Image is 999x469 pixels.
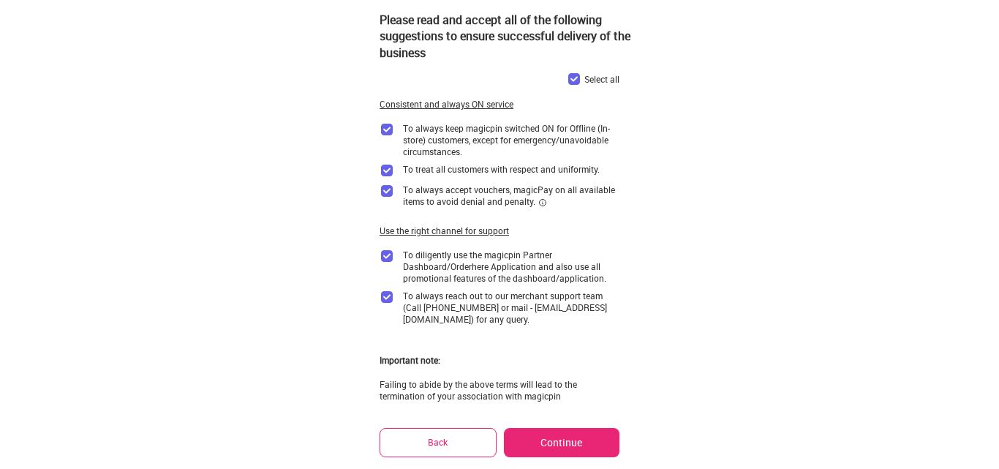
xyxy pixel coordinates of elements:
[380,163,394,178] img: checkbox_purple.ceb64cee.svg
[380,290,394,304] img: checkbox_purple.ceb64cee.svg
[538,198,547,207] img: informationCircleBlack.2195f373.svg
[380,354,440,367] div: Important note:
[403,184,619,207] div: To always accept vouchers, magicPay on all available items to avoid denial and penalty.
[567,72,581,86] img: checkbox_purple.ceb64cee.svg
[380,225,509,237] div: Use the right channel for support
[504,428,619,457] button: Continue
[380,378,619,402] div: Failing to abide by the above terms will lead to the termination of your association with magicpin
[403,290,619,325] div: To always reach out to our merchant support team (Call [PHONE_NUMBER] or mail - [EMAIL_ADDRESS][D...
[403,163,600,175] div: To treat all customers with respect and uniformity.
[380,184,394,198] img: checkbox_purple.ceb64cee.svg
[403,122,619,157] div: To always keep magicpin switched ON for Offline (In-store) customers, except for emergency/unavoi...
[380,98,513,110] div: Consistent and always ON service
[584,73,619,85] div: Select all
[380,122,394,137] img: checkbox_purple.ceb64cee.svg
[403,249,619,284] div: To diligently use the magicpin Partner Dashboard/Orderhere Application and also use all promotion...
[380,428,497,457] button: Back
[380,249,394,263] img: checkbox_purple.ceb64cee.svg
